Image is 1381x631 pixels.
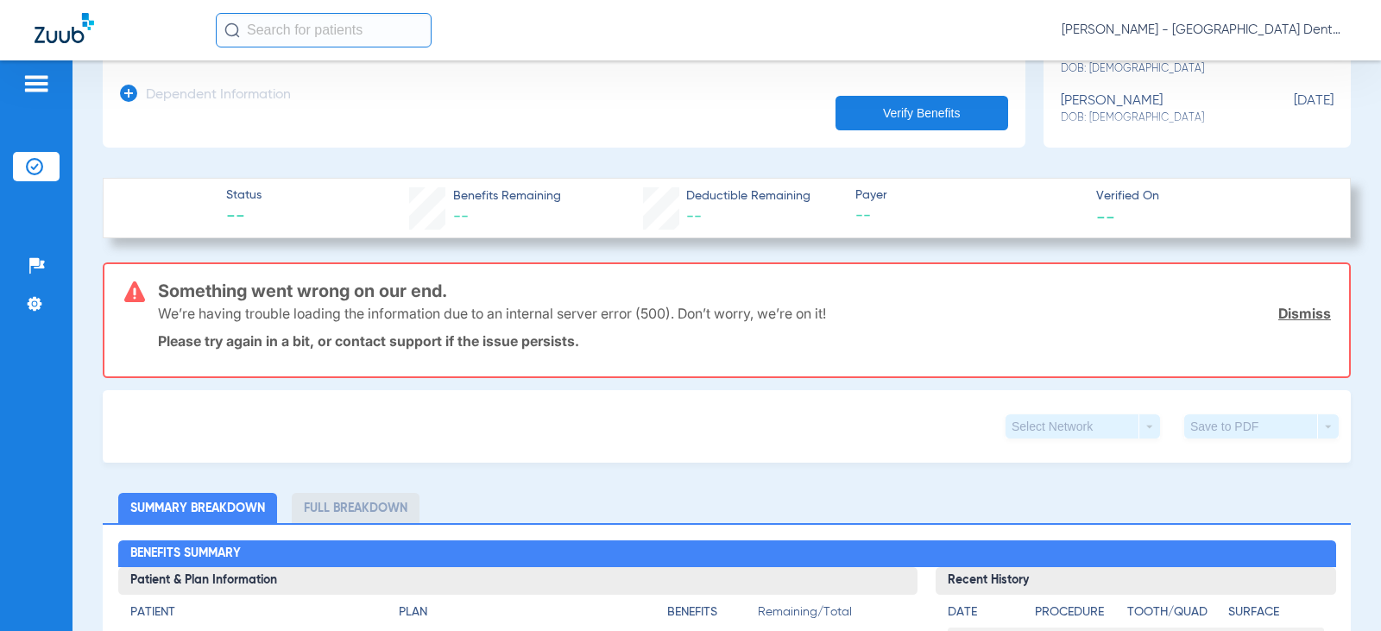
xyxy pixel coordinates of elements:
span: Verified On [1096,187,1322,205]
h3: Something went wrong on our end. [158,282,1331,300]
img: Search Icon [224,22,240,38]
app-breakdown-title: Tooth/Quad [1127,603,1222,628]
p: Please try again in a bit, or contact support if the issue persists. [158,332,1331,350]
img: Zuub Logo [35,13,94,43]
h3: Recent History [936,567,1335,595]
h4: Tooth/Quad [1127,603,1222,622]
h4: Patient [130,603,369,622]
h2: Benefits Summary [118,540,1336,568]
h4: Plan [399,603,637,622]
p: We’re having trouble loading the information due to an internal server error (500). Don’t worry, ... [158,305,826,322]
img: error-icon [124,281,145,302]
span: Deductible Remaining [686,187,810,205]
app-breakdown-title: Date [948,603,1020,628]
a: Dismiss [1278,305,1331,322]
h3: Dependent Information [146,87,291,104]
span: -- [855,205,1081,227]
span: -- [1096,207,1115,225]
h3: Patient & Plan Information [118,567,918,595]
span: DOB: [DEMOGRAPHIC_DATA] [1061,110,1247,126]
li: Summary Breakdown [118,493,277,523]
input: Search for patients [216,13,432,47]
div: [PERSON_NAME] [1061,93,1247,125]
span: Remaining/Total [758,603,905,628]
span: Benefits Remaining [453,187,561,205]
span: DOB: [DEMOGRAPHIC_DATA] [1061,61,1247,77]
app-breakdown-title: Benefits [667,603,758,628]
img: hamburger-icon [22,73,50,94]
span: -- [686,209,702,224]
span: Payer [855,186,1081,205]
app-breakdown-title: Surface [1228,603,1323,628]
h4: Procedure [1035,603,1121,622]
span: [DATE] [1247,93,1334,125]
span: Status [226,186,262,205]
button: Verify Benefits [836,96,1008,130]
span: -- [453,209,469,224]
li: Full Breakdown [292,493,419,523]
h4: Benefits [667,603,758,622]
h4: Date [948,603,1020,622]
app-breakdown-title: Procedure [1035,603,1121,628]
h4: Surface [1228,603,1323,622]
span: -- [226,205,262,230]
span: [PERSON_NAME] - [GEOGRAPHIC_DATA] Dental Care [1062,22,1346,39]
